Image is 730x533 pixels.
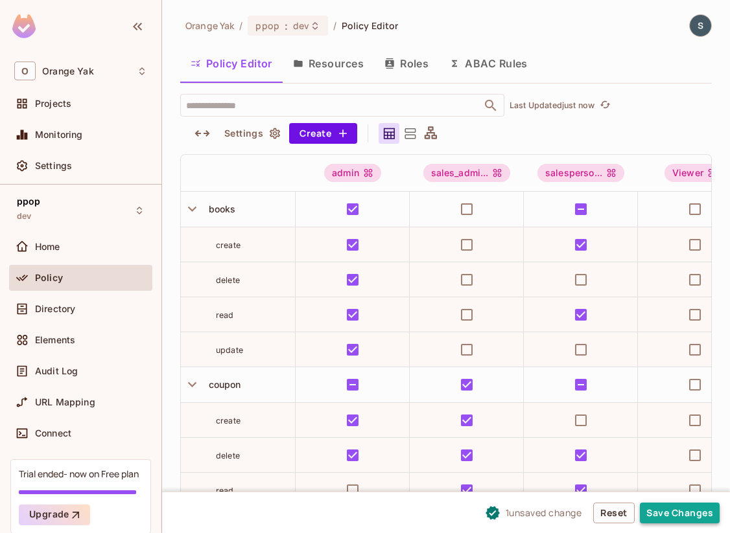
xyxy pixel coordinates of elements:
span: Refresh is not available in edit mode. [595,98,613,113]
span: delete [216,451,240,460]
span: Elements [35,335,75,345]
li: / [239,19,242,32]
span: ppop [17,196,41,207]
div: salesperso... [537,164,624,182]
span: Audit Log [35,366,78,376]
span: dev [17,211,31,221]
span: Settings [35,161,72,171]
span: delete [216,275,240,285]
span: update [216,345,243,355]
span: Policy [35,273,63,283]
span: Home [35,242,60,252]
span: Projects [35,98,71,109]
span: read [216,486,234,495]
button: Roles [374,47,439,80]
span: Workspace: Orange Yak [42,66,94,76]
span: Monitoring [35,130,83,140]
button: Policy Editor [180,47,283,80]
p: Last Updated just now [510,100,595,111]
button: ABAC Rules [439,47,538,80]
span: 1 unsaved change [506,506,582,519]
div: admin [324,164,381,182]
div: sales_admi... [423,164,511,182]
button: Create [289,123,357,144]
img: SReyMgAAAABJRU5ErkJggg== [12,14,36,38]
span: dev [293,19,309,32]
span: books [204,203,236,214]
div: Trial ended- now on Free plan [19,468,139,480]
button: Save Changes [640,503,720,523]
button: Reset [593,503,635,523]
div: Viewer [665,164,725,182]
li: / [333,19,336,32]
span: create [216,240,241,250]
img: shuvyankor@gmail.com [690,15,711,36]
button: Upgrade [19,505,90,525]
button: Resources [283,47,374,80]
span: refresh [600,99,611,112]
span: : [284,21,288,31]
span: O [14,62,36,80]
span: create [216,416,241,425]
button: refresh [597,98,613,113]
span: read [216,310,234,320]
span: sales_admin [423,164,511,182]
span: ppop [255,19,279,32]
span: Connect [35,428,71,438]
span: salesperson [537,164,624,182]
span: the active workspace [185,19,234,32]
span: Directory [35,304,75,314]
button: Open [482,96,500,115]
span: URL Mapping [35,397,95,407]
span: coupon [204,379,241,390]
button: Settings [219,123,284,144]
span: Policy Editor [342,19,399,32]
